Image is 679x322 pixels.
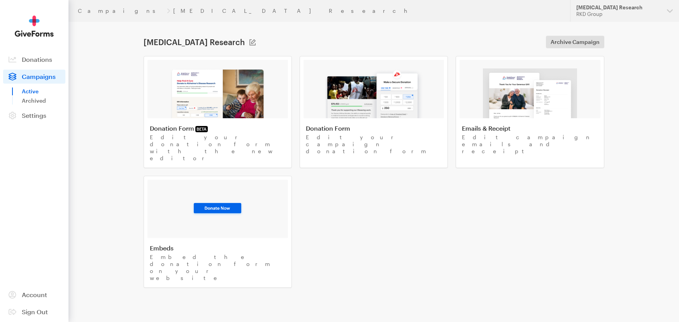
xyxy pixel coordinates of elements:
[15,16,54,37] img: GiveForms
[144,37,245,47] h1: [MEDICAL_DATA] Research
[195,126,208,132] span: BETA
[150,244,286,252] h4: Embeds
[3,52,65,66] a: Donations
[22,56,52,63] span: Donations
[22,291,47,298] span: Account
[483,68,577,118] img: image-3-0695904bd8fc2540e7c0ed4f0f3f42b2ae7fdd5008376bfc2271839042c80776.png
[3,108,65,122] a: Settings
[22,87,65,96] a: Active
[546,36,604,48] a: Archive Campaign
[3,305,65,319] a: Sign Out
[462,124,598,132] h4: Emails & Receipt
[144,56,292,168] a: Donation FormBETA Edit your donation form with the new editor
[170,68,265,118] img: image-1-83ed7ead45621bf174d8040c5c72c9f8980a381436cbc16a82a0f79bcd7e5139.png
[22,112,46,119] span: Settings
[306,134,442,155] p: Edit your campaign donation form
[22,96,65,105] a: Archived
[78,8,164,14] a: Campaigns
[173,8,421,14] a: [MEDICAL_DATA] Research
[576,11,661,17] div: RKD Group
[462,134,598,155] p: Edit campaign emails and receipt
[3,288,65,302] a: Account
[144,176,292,288] a: Embeds Embed the donation form on your website
[306,124,442,132] h4: Donation Form
[300,56,448,168] a: Donation Form Edit your campaign donation form
[456,56,604,168] a: Emails & Receipt Edit campaign emails and receipt
[576,4,661,11] div: [MEDICAL_DATA] Research
[22,73,56,80] span: Campaigns
[3,70,65,84] a: Campaigns
[324,68,423,118] img: image-2-e181a1b57a52e92067c15dabc571ad95275de6101288912623f50734140ed40c.png
[191,201,244,217] img: image-3-93ee28eb8bf338fe015091468080e1db9f51356d23dce784fdc61914b1599f14.png
[22,308,48,315] span: Sign Out
[551,37,600,47] span: Archive Campaign
[150,254,286,282] p: Embed the donation form on your website
[150,124,286,132] h4: Donation Form
[150,134,286,162] p: Edit your donation form with the new editor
